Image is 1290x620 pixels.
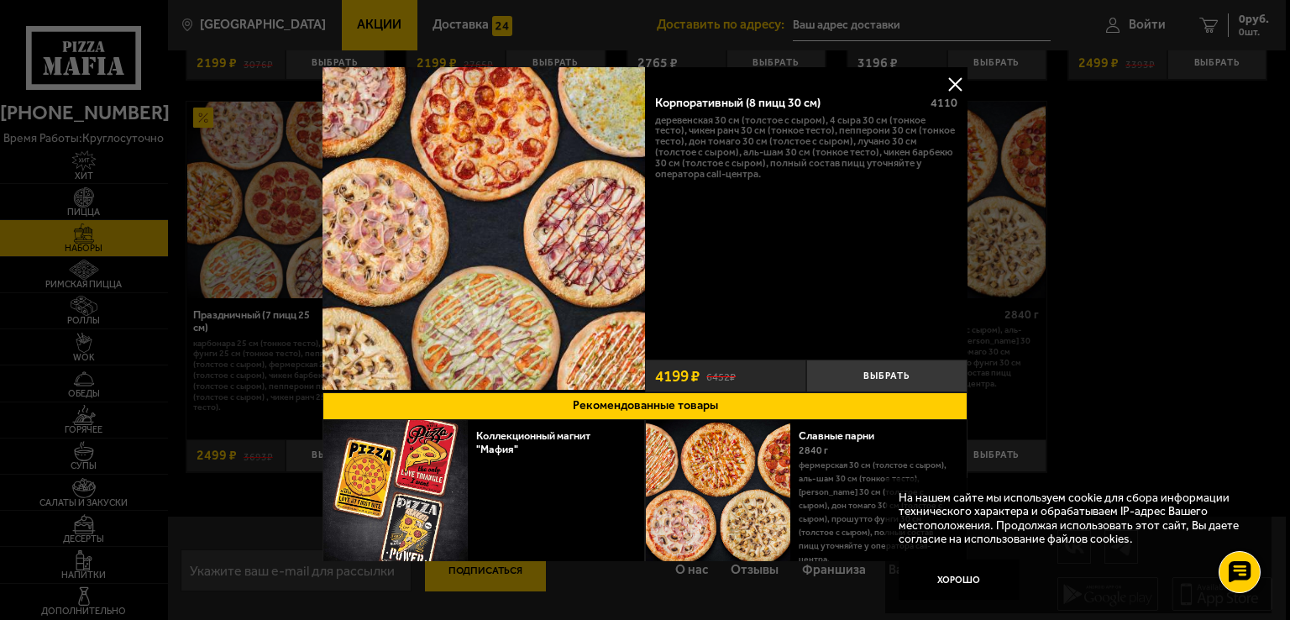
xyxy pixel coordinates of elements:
img: Корпоративный (8 пицц 30 см) [322,67,645,390]
span: 4199 ₽ [655,368,700,384]
span: 2840 г [799,444,828,456]
a: Корпоративный (8 пицц 30 см) [322,67,645,392]
p: Деревенская 30 см (толстое с сыром), 4 сыра 30 см (тонкое тесто), Чикен Ранч 30 см (тонкое тесто)... [655,115,957,180]
button: Выбрать [806,360,967,392]
div: Корпоративный (8 пицц 30 см) [655,96,918,110]
button: Хорошо [899,560,1020,600]
p: На нашем сайте мы используем cookie для сбора информации технического характера и обрабатываем IP... [899,491,1249,547]
button: Рекомендованные товары [322,392,967,420]
p: Фермерская 30 см (толстое с сыром), Аль-Шам 30 см (тонкое тесто), [PERSON_NAME] 30 см (толстое с ... [799,459,954,566]
s: 6452 ₽ [706,369,736,383]
a: Славные парни [799,429,888,442]
a: Коллекционный магнит "Мафия" [476,429,590,455]
span: 4110 [931,96,957,110]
